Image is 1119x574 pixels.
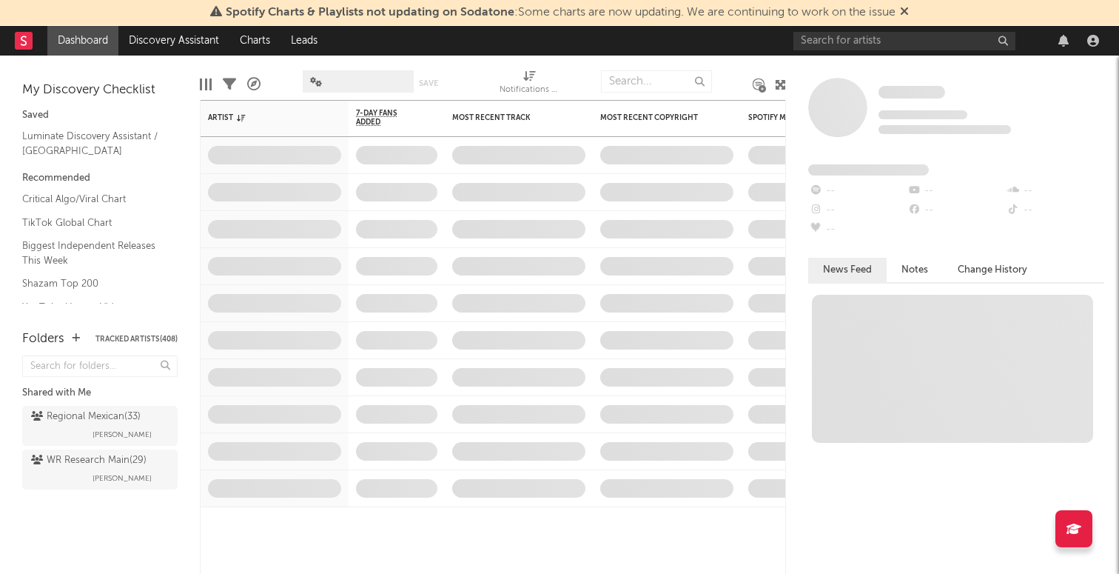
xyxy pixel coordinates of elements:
[793,32,1015,50] input: Search for artists
[22,384,178,402] div: Shared with Me
[1006,181,1104,201] div: --
[808,258,887,282] button: News Feed
[22,450,178,490] a: WR Research Main(29)[PERSON_NAME]
[247,63,261,106] div: A&R Pipeline
[22,215,163,231] a: TikTok Global Chart
[1006,201,1104,220] div: --
[280,26,328,56] a: Leads
[22,81,178,99] div: My Discovery Checklist
[22,299,163,316] a: YouTube Hottest Videos
[356,109,415,127] span: 7-Day Fans Added
[22,276,163,292] a: Shazam Top 200
[22,170,178,187] div: Recommended
[22,107,178,124] div: Saved
[22,406,178,446] a: Regional Mexican(33)[PERSON_NAME]
[93,426,152,444] span: [PERSON_NAME]
[878,125,1011,134] span: 0 fans last week
[878,110,967,119] span: Tracking Since: [DATE]
[226,7,514,19] span: Spotify Charts & Playlists not updating on Sodatone
[118,26,229,56] a: Discovery Assistant
[452,113,563,122] div: Most Recent Track
[226,7,895,19] span: : Some charts are now updating. We are continuing to work on the issue
[887,258,943,282] button: Notes
[22,330,64,348] div: Folders
[500,63,559,106] div: Notifications (Artist)
[22,238,163,268] a: Biggest Independent Releases This Week
[878,86,945,99] span: Some Artist
[601,70,712,93] input: Search...
[907,201,1005,220] div: --
[748,113,859,122] div: Spotify Monthly Listeners
[808,220,907,239] div: --
[95,336,178,343] button: Tracked Artists(408)
[31,452,147,470] div: WR Research Main ( 29 )
[500,81,559,99] div: Notifications (Artist)
[907,181,1005,201] div: --
[22,191,163,207] a: Critical Algo/Viral Chart
[200,63,212,106] div: Edit Columns
[419,79,438,87] button: Save
[223,63,236,106] div: Filters
[808,164,929,176] span: Fans Added by Platform
[22,128,163,158] a: Luminate Discovery Assistant / [GEOGRAPHIC_DATA]
[943,258,1042,282] button: Change History
[808,201,907,220] div: --
[808,181,907,201] div: --
[229,26,280,56] a: Charts
[600,113,711,122] div: Most Recent Copyright
[31,408,141,426] div: Regional Mexican ( 33 )
[900,7,909,19] span: Dismiss
[47,26,118,56] a: Dashboard
[878,85,945,100] a: Some Artist
[22,356,178,377] input: Search for folders...
[208,113,319,122] div: Artist
[93,470,152,487] span: [PERSON_NAME]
